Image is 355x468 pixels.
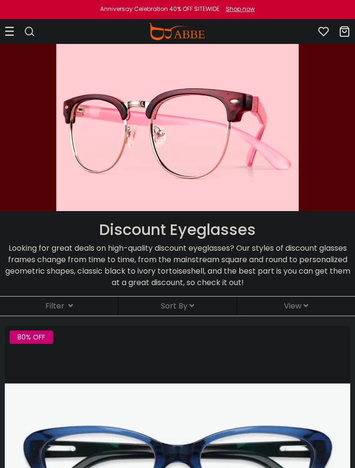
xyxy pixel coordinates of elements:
[284,300,308,311] span: View
[161,300,194,311] span: Sort By
[5,243,350,288] p: Looking for great deals on high-quality discount eyeglasses? Our styles of discount glasses frame...
[10,330,53,344] span: 80% OFF
[56,44,299,211] img: discount eyeglasses
[5,221,350,239] h2: Discount Eyeglasses
[100,5,219,13] div: Anniversay Celebration 40% OFF SITEWIDE
[148,23,205,40] img: abbeglasses.com
[226,5,255,13] div: Shop now
[221,5,255,13] a: Shop now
